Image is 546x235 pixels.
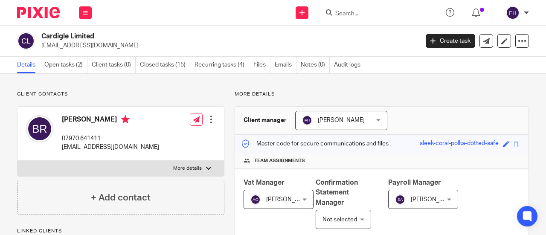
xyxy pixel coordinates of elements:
p: More details [235,91,529,98]
p: [EMAIL_ADDRESS][DOMAIN_NAME] [41,41,413,50]
p: Client contacts [17,91,224,98]
a: Notes (0) [301,57,330,73]
img: svg%3E [395,194,405,205]
p: Linked clients [17,228,224,235]
input: Search [334,10,411,18]
img: svg%3E [17,32,35,50]
img: svg%3E [250,194,261,205]
h4: + Add contact [91,191,151,204]
p: 07970 641411 [62,134,159,143]
img: svg%3E [302,115,312,125]
a: Create task [426,34,475,48]
i: Primary [121,115,130,124]
a: Client tasks (0) [92,57,136,73]
h4: [PERSON_NAME] [62,115,159,126]
img: Pixie [17,7,60,18]
a: Audit logs [334,57,365,73]
span: Not selected [322,217,357,223]
a: Files [253,57,270,73]
h3: Client manager [244,116,287,125]
p: Master code for secure communications and files [241,139,389,148]
div: sleek-coral-polka-dotted-safe [420,139,499,149]
span: [PERSON_NAME] [318,117,365,123]
span: Confirmation Statement Manager [316,179,358,206]
p: [EMAIL_ADDRESS][DOMAIN_NAME] [62,143,159,151]
img: svg%3E [26,115,53,142]
a: Open tasks (2) [44,57,87,73]
span: [PERSON_NAME] [266,197,313,203]
span: Team assignments [254,157,305,164]
a: Closed tasks (15) [140,57,190,73]
span: [PERSON_NAME] [411,197,458,203]
h2: Cardigle Limited [41,32,339,41]
p: More details [173,165,202,172]
span: Payroll Manager [388,179,441,186]
img: svg%3E [506,6,520,20]
a: Recurring tasks (4) [195,57,249,73]
span: Vat Manager [244,179,285,186]
a: Emails [275,57,296,73]
a: Details [17,57,40,73]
